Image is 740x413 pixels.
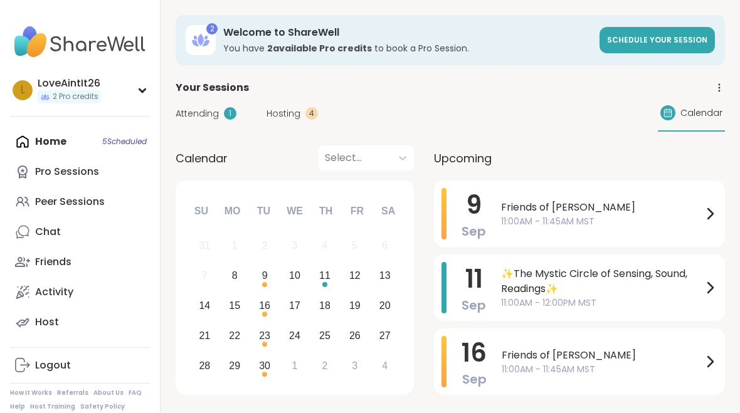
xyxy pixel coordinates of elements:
[251,233,278,259] div: Not available Tuesday, September 2nd, 2025
[379,297,391,314] div: 20
[292,357,298,374] div: 1
[259,297,270,314] div: 16
[251,263,278,290] div: Choose Tuesday, September 9th, 2025
[465,261,483,296] span: 11
[349,327,361,344] div: 26
[229,357,240,374] div: 29
[312,197,340,225] div: Th
[341,322,368,349] div: Choose Friday, September 26th, 2025
[221,293,248,320] div: Choose Monday, September 15th, 2025
[371,263,398,290] div: Choose Saturday, September 13th, 2025
[501,266,702,296] span: ✨The Mystic Circle of Sensing, Sound, Readings✨
[176,80,249,95] span: Your Sessions
[341,293,368,320] div: Choose Friday, September 19th, 2025
[38,76,101,90] div: LoveAintIt26
[10,187,150,217] a: Peer Sessions
[382,237,388,254] div: 6
[218,197,246,225] div: Mo
[10,307,150,337] a: Host
[229,297,240,314] div: 15
[30,402,75,411] a: Host Training
[251,293,278,320] div: Choose Tuesday, September 16th, 2025
[382,357,388,374] div: 4
[191,263,218,290] div: Not available Sunday, September 7th, 2025
[312,322,339,349] div: Choose Thursday, September 25th, 2025
[202,267,208,284] div: 7
[251,352,278,379] div: Choose Tuesday, September 30th, 2025
[199,327,210,344] div: 21
[349,267,361,284] div: 12
[189,231,399,380] div: month 2025-09
[35,315,59,329] div: Host
[223,42,592,55] h3: You have to book a Pro Session.
[191,352,218,379] div: Choose Sunday, September 28th, 2025
[501,215,702,228] span: 11:00AM - 11:45AM MST
[502,348,702,363] span: Friends of [PERSON_NAME]
[502,363,702,376] span: 11:00AM - 11:45AM MST
[10,389,52,397] a: How It Works
[221,322,248,349] div: Choose Monday, September 22nd, 2025
[206,23,218,34] div: 2
[349,297,361,314] div: 19
[10,157,150,187] a: Pro Sessions
[251,322,278,349] div: Choose Tuesday, September 23rd, 2025
[129,389,142,397] a: FAQ
[10,20,150,64] img: ShareWell Nav Logo
[312,233,339,259] div: Not available Thursday, September 4th, 2025
[289,327,300,344] div: 24
[57,389,88,397] a: Referrals
[282,352,309,379] div: Choose Wednesday, October 1st, 2025
[607,34,707,45] span: Schedule your session
[282,233,309,259] div: Not available Wednesday, September 3rd, 2025
[434,150,492,167] span: Upcoming
[371,322,398,349] div: Choose Saturday, September 27th, 2025
[191,322,218,349] div: Choose Sunday, September 21st, 2025
[462,335,487,370] span: 16
[680,107,722,120] span: Calendar
[35,195,105,209] div: Peer Sessions
[466,187,482,222] span: 9
[282,322,309,349] div: Choose Wednesday, September 24th, 2025
[289,267,300,284] div: 10
[267,42,372,55] b: 2 available Pro credit s
[221,233,248,259] div: Not available Monday, September 1st, 2025
[35,285,73,299] div: Activity
[10,277,150,307] a: Activity
[352,357,357,374] div: 3
[93,389,124,397] a: About Us
[341,233,368,259] div: Not available Friday, September 5th, 2025
[281,197,309,225] div: We
[343,197,371,225] div: Fr
[229,327,240,344] div: 22
[10,350,150,380] a: Logout
[282,293,309,320] div: Choose Wednesday, September 17th, 2025
[10,217,150,247] a: Chat
[501,296,702,310] span: 11:00AM - 12:00PM MST
[319,297,330,314] div: 18
[312,263,339,290] div: Choose Thursday, September 11th, 2025
[250,197,277,225] div: Tu
[223,26,592,39] h3: Welcome to ShareWell
[221,352,248,379] div: Choose Monday, September 29th, 2025
[35,255,71,269] div: Friends
[289,297,300,314] div: 17
[188,197,215,225] div: Su
[371,233,398,259] div: Not available Saturday, September 6th, 2025
[371,293,398,320] div: Choose Saturday, September 20th, 2025
[462,296,486,314] span: Sep
[176,150,228,167] span: Calendar
[352,237,357,254] div: 5
[10,402,25,411] a: Help
[35,225,61,239] div: Chat
[501,200,702,215] span: Friends of [PERSON_NAME]
[10,247,150,277] a: Friends
[462,222,486,240] span: Sep
[374,197,402,225] div: Sa
[371,352,398,379] div: Choose Saturday, October 4th, 2025
[262,267,268,284] div: 9
[379,327,391,344] div: 27
[224,107,236,120] div: 1
[191,293,218,320] div: Choose Sunday, September 14th, 2025
[462,370,487,388] span: Sep
[292,237,298,254] div: 3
